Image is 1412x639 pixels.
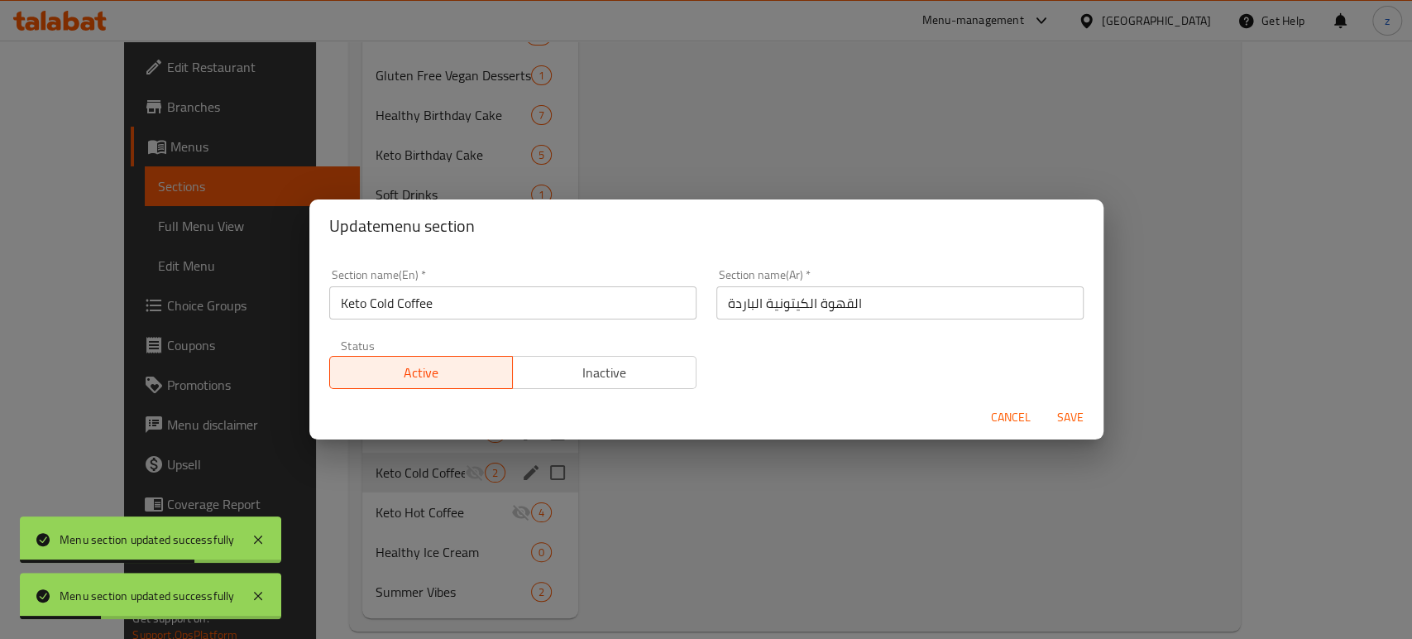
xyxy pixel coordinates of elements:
[512,356,696,389] button: Inactive
[1051,407,1090,428] span: Save
[984,402,1037,433] button: Cancel
[60,531,235,549] div: Menu section updated successfully
[329,356,514,389] button: Active
[1044,402,1097,433] button: Save
[716,286,1084,319] input: Please enter section name(ar)
[991,407,1031,428] span: Cancel
[329,213,1084,239] h2: Update menu section
[329,286,696,319] input: Please enter section name(en)
[337,361,507,385] span: Active
[519,361,690,385] span: Inactive
[60,587,235,605] div: Menu section updated successfully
